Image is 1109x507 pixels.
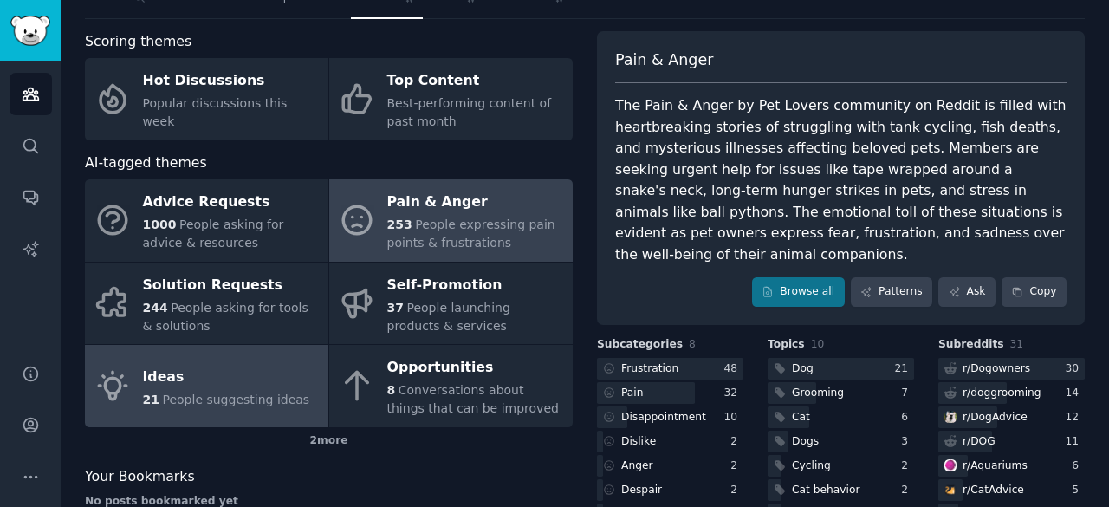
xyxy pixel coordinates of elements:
[597,382,743,404] a: Pain32
[811,338,825,350] span: 10
[938,406,1085,428] a: DogAdvicer/DogAdvice12
[85,345,328,427] a: Ideas21People suggesting ideas
[730,458,743,474] div: 2
[963,361,1030,377] div: r/ Dogowners
[1065,386,1085,401] div: 14
[597,479,743,501] a: Despair2
[768,406,914,428] a: Cat6
[901,483,914,498] div: 2
[1010,338,1024,350] span: 31
[387,189,564,217] div: Pain & Anger
[387,218,555,250] span: People expressing pain points & frustrations
[85,31,191,53] span: Scoring themes
[329,58,573,140] a: Top ContentBest-performing content of past month
[938,455,1085,477] a: Aquariumsr/Aquariums6
[85,58,328,140] a: Hot DiscussionsPopular discussions this week
[387,383,559,415] span: Conversations about things that can be improved
[894,361,914,377] div: 21
[329,345,573,427] a: Opportunities8Conversations about things that can be improved
[85,427,573,455] div: 2 more
[689,338,696,350] span: 8
[621,361,678,377] div: Frustration
[621,483,662,498] div: Despair
[621,458,653,474] div: Anger
[768,455,914,477] a: Cycling2
[730,434,743,450] div: 2
[963,434,996,450] div: r/ DOG
[963,386,1041,401] div: r/ doggrooming
[387,96,552,128] span: Best-performing content of past month
[621,386,644,401] div: Pain
[143,218,177,231] span: 1000
[387,68,564,95] div: Top Content
[615,95,1067,265] div: The Pain & Anger by Pet Lovers community on Reddit is filled with heartbreaking stories of strugg...
[85,179,328,262] a: Advice Requests1000People asking for advice & resources
[143,271,320,299] div: Solution Requests
[768,337,805,353] span: Topics
[10,16,50,46] img: GummySearch logo
[597,406,743,428] a: Disappointment10
[723,386,743,401] div: 32
[938,358,1085,380] a: r/Dogowners30
[768,479,914,501] a: Cat behavior2
[768,382,914,404] a: Grooming7
[162,393,309,406] span: People suggesting ideas
[387,271,564,299] div: Self-Promotion
[1002,277,1067,307] button: Copy
[768,358,914,380] a: Dog21
[329,263,573,345] a: Self-Promotion37People launching products & services
[1065,361,1085,377] div: 30
[752,277,845,307] a: Browse all
[792,483,860,498] div: Cat behavior
[938,337,1004,353] span: Subreddits
[938,431,1085,452] a: r/DOG11
[792,361,814,377] div: Dog
[621,434,656,450] div: Dislike
[901,410,914,426] div: 6
[768,431,914,452] a: Dogs3
[901,434,914,450] div: 3
[597,358,743,380] a: Frustration48
[387,218,412,231] span: 253
[387,354,564,382] div: Opportunities
[944,484,957,496] img: CatAdvice
[938,382,1085,404] a: r/doggrooming14
[1072,483,1085,498] div: 5
[792,458,831,474] div: Cycling
[143,301,308,333] span: People asking for tools & solutions
[143,393,159,406] span: 21
[963,458,1028,474] div: r/ Aquariums
[85,263,328,345] a: Solution Requests244People asking for tools & solutions
[143,96,288,128] span: Popular discussions this week
[851,277,932,307] a: Patterns
[597,337,683,353] span: Subcategories
[901,458,914,474] div: 2
[792,434,819,450] div: Dogs
[944,411,957,423] img: DogAdvice
[143,218,284,250] span: People asking for advice & resources
[143,189,320,217] div: Advice Requests
[938,479,1085,501] a: CatAdvicer/CatAdvice5
[723,410,743,426] div: 10
[387,301,404,315] span: 37
[597,455,743,477] a: Anger2
[1065,434,1085,450] div: 11
[621,410,706,426] div: Disappointment
[1065,410,1085,426] div: 12
[85,153,207,174] span: AI-tagged themes
[143,363,310,391] div: Ideas
[85,466,195,488] span: Your Bookmarks
[944,459,957,471] img: Aquariums
[143,68,320,95] div: Hot Discussions
[901,386,914,401] div: 7
[938,277,996,307] a: Ask
[792,410,810,426] div: Cat
[143,301,168,315] span: 244
[387,301,510,333] span: People launching products & services
[615,49,713,71] span: Pain & Anger
[597,431,743,452] a: Dislike2
[329,179,573,262] a: Pain & Anger253People expressing pain points & frustrations
[963,410,1028,426] div: r/ DogAdvice
[792,386,844,401] div: Grooming
[723,361,743,377] div: 48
